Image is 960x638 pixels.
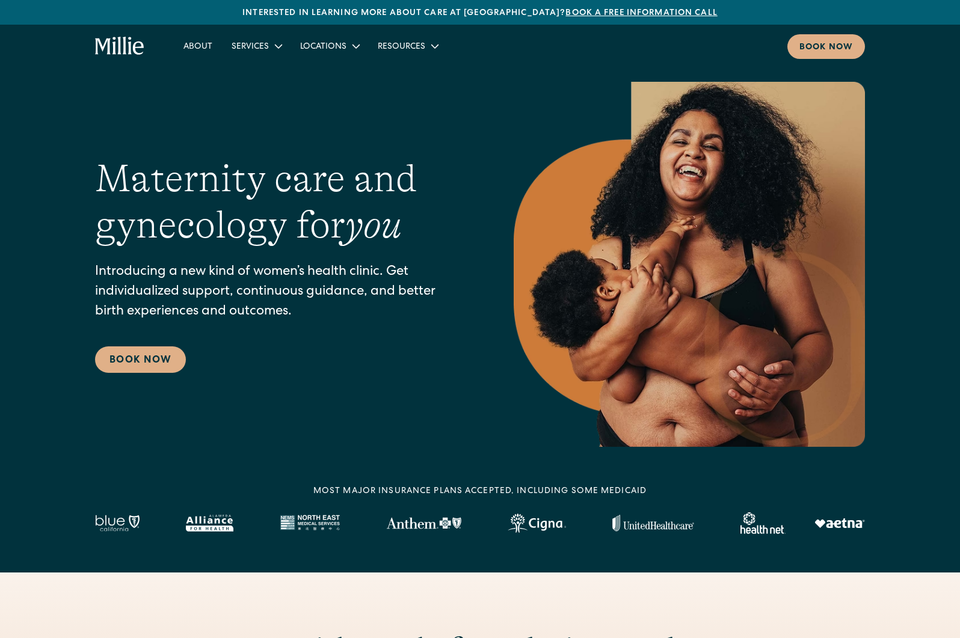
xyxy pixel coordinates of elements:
[280,515,340,532] img: North East Medical Services logo
[222,36,291,56] div: Services
[95,263,466,322] p: Introducing a new kind of women’s health clinic. Get individualized support, continuous guidance,...
[787,34,865,59] a: Book now
[345,203,402,247] em: you
[740,512,786,534] img: Healthnet logo
[186,515,233,532] img: Alameda Alliance logo
[300,41,346,54] div: Locations
[508,514,566,533] img: Cigna logo
[612,515,694,532] img: United Healthcare logo
[514,82,865,447] img: Smiling mother with her baby in arms, celebrating body positivity and the nurturing bond of postp...
[232,41,269,54] div: Services
[95,156,466,248] h1: Maternity care and gynecology for
[799,41,853,54] div: Book now
[95,346,186,373] a: Book Now
[174,36,222,56] a: About
[378,41,425,54] div: Resources
[814,518,865,528] img: Aetna logo
[95,37,145,56] a: home
[291,36,368,56] div: Locations
[368,36,447,56] div: Resources
[95,515,140,532] img: Blue California logo
[386,517,461,529] img: Anthem Logo
[313,485,647,498] div: MOST MAJOR INSURANCE PLANS ACCEPTED, INCLUDING some MEDICAID
[565,9,717,17] a: Book a free information call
